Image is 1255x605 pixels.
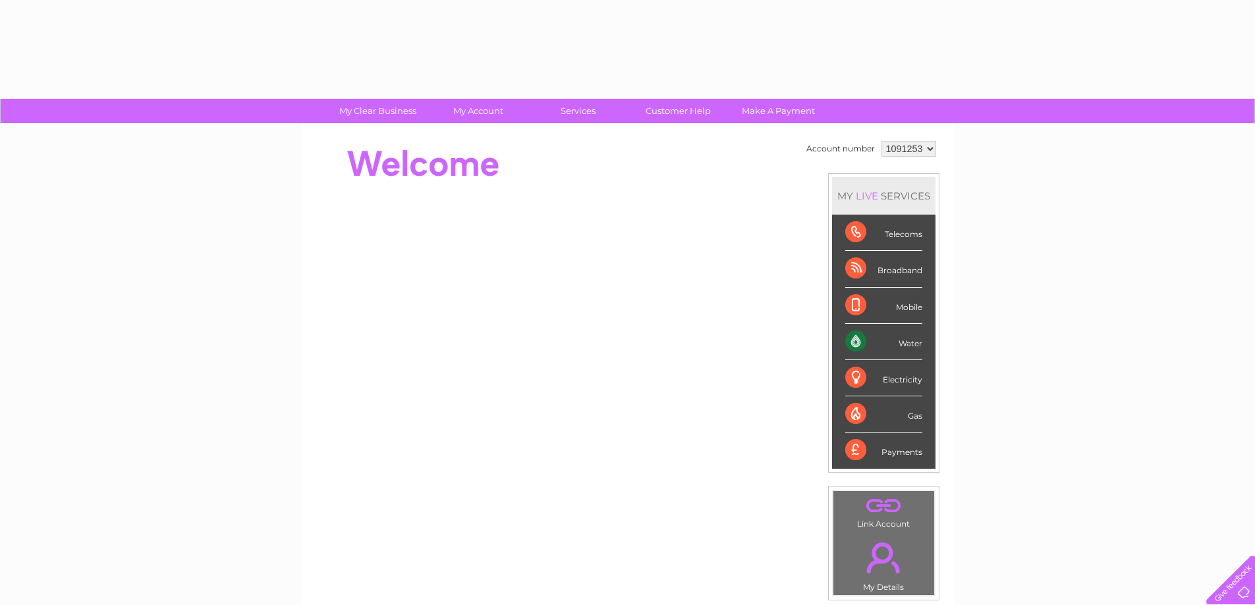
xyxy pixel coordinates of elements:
div: Water [845,324,922,360]
td: My Details [833,531,935,596]
a: . [837,535,931,581]
div: Payments [845,433,922,468]
a: My Account [424,99,532,123]
div: MY SERVICES [832,177,935,215]
td: Account number [803,138,878,160]
a: . [837,494,931,517]
div: Mobile [845,288,922,324]
div: Electricity [845,360,922,396]
td: Link Account [833,490,935,532]
div: Broadband [845,251,922,287]
div: Telecoms [845,215,922,251]
a: My Clear Business [323,99,432,123]
a: Customer Help [624,99,733,123]
div: LIVE [853,190,881,202]
a: Services [524,99,632,123]
div: Gas [845,396,922,433]
a: Make A Payment [724,99,833,123]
